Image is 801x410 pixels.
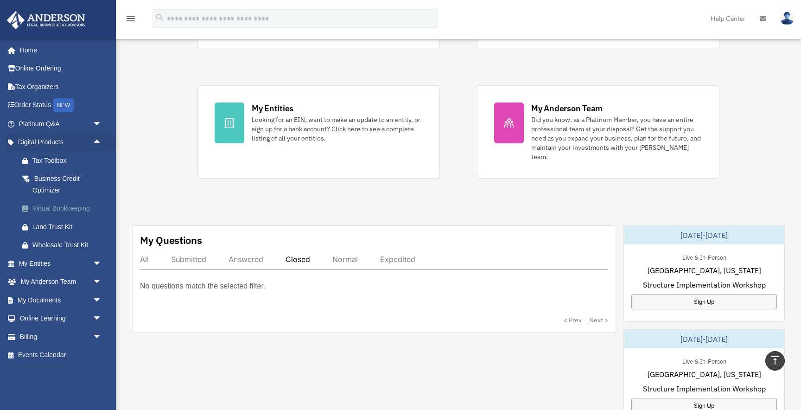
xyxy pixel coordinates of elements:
[229,255,263,264] div: Answered
[648,265,761,276] span: [GEOGRAPHIC_DATA], [US_STATE]
[155,13,165,23] i: search
[32,239,104,251] div: Wholesale Trust Kit
[6,133,116,152] a: Digital Productsarrow_drop_up
[624,226,784,244] div: [DATE]-[DATE]
[13,151,116,170] a: Tax Toolbox
[171,255,206,264] div: Submitted
[32,221,104,233] div: Land Trust Kit
[93,273,111,292] span: arrow_drop_down
[332,255,358,264] div: Normal
[32,155,104,167] div: Tax Toolbox
[477,85,719,179] a: My Anderson Team Did you know, as a Platinum Member, you have an entire professional team at your...
[780,12,794,25] img: User Pic
[93,115,111,134] span: arrow_drop_down
[6,96,116,115] a: Order StatusNEW
[13,218,116,236] a: Land Trust Kit
[93,133,111,152] span: arrow_drop_up
[6,41,111,59] a: Home
[93,254,111,273] span: arrow_drop_down
[380,255,415,264] div: Expedited
[643,279,766,290] span: Structure Implementation Workshop
[13,199,116,218] a: Virtual Bookkeeping
[6,346,116,365] a: Events Calendar
[675,252,734,262] div: Live & In-Person
[93,327,111,346] span: arrow_drop_down
[197,85,440,179] a: My Entities Looking for an EIN, want to make an update to an entity, or sign up for a bank accoun...
[252,115,423,143] div: Looking for an EIN, want to make an update to an entity, or sign up for a bank account? Click her...
[140,233,202,247] div: My Questions
[140,255,149,264] div: All
[675,356,734,365] div: Live & In-Person
[6,291,116,309] a: My Documentsarrow_drop_down
[6,273,116,291] a: My Anderson Teamarrow_drop_down
[6,327,116,346] a: Billingarrow_drop_down
[648,369,761,380] span: [GEOGRAPHIC_DATA], [US_STATE]
[531,115,702,161] div: Did you know, as a Platinum Member, you have an entire professional team at your disposal? Get th...
[631,294,777,309] a: Sign Up
[252,102,293,114] div: My Entities
[6,115,116,133] a: Platinum Q&Aarrow_drop_down
[140,280,265,293] p: No questions match the selected filter.
[6,59,116,78] a: Online Ordering
[13,236,116,255] a: Wholesale Trust Kit
[4,11,88,29] img: Anderson Advisors Platinum Portal
[93,291,111,310] span: arrow_drop_down
[765,351,785,371] a: vertical_align_top
[6,254,116,273] a: My Entitiesarrow_drop_down
[125,16,136,24] a: menu
[769,355,781,366] i: vertical_align_top
[32,203,104,214] div: Virtual Bookkeeping
[624,330,784,348] div: [DATE]-[DATE]
[32,173,104,196] div: Business Credit Optimizer
[643,383,766,394] span: Structure Implementation Workshop
[93,309,111,328] span: arrow_drop_down
[6,309,116,328] a: Online Learningarrow_drop_down
[53,98,74,112] div: NEW
[125,13,136,24] i: menu
[286,255,310,264] div: Closed
[531,102,603,114] div: My Anderson Team
[6,77,116,96] a: Tax Organizers
[13,170,116,199] a: Business Credit Optimizer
